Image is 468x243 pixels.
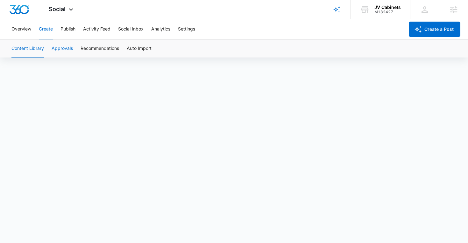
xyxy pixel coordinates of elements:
[409,22,460,37] button: Create a Post
[127,40,152,57] button: Auto Import
[81,40,119,57] button: Recommendations
[52,40,73,57] button: Approvals
[374,10,401,14] div: account id
[151,19,170,39] button: Analytics
[178,19,195,39] button: Settings
[11,40,44,57] button: Content Library
[118,19,144,39] button: Social Inbox
[374,5,401,10] div: account name
[60,19,75,39] button: Publish
[49,6,66,12] span: Social
[11,19,31,39] button: Overview
[39,19,53,39] button: Create
[83,19,110,39] button: Activity Feed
